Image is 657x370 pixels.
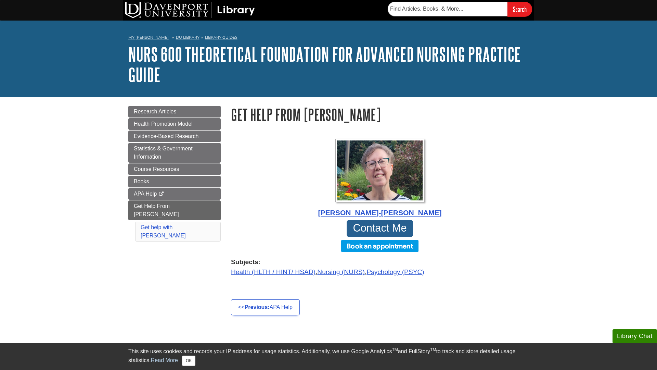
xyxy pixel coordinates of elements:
[341,240,418,252] button: Book an appointment
[134,133,198,139] span: Evidence-Based Research
[388,2,507,16] input: Find Articles, Books, & More...
[128,163,221,175] a: Course Resources
[134,166,179,172] span: Course Resources
[613,329,657,343] button: Library Chat
[231,299,300,315] a: <<Previous:APA Help
[182,356,195,366] button: Close
[128,200,221,220] a: Get Help From [PERSON_NAME]
[388,2,532,16] form: Searches DU Library's articles, books, and more
[134,121,193,127] span: Health Promotion Model
[176,35,199,40] a: DU Library
[231,268,315,275] a: Health (HLTH / HINT/ HSAD)
[507,2,532,16] input: Search
[128,44,521,85] a: NURS 600 Theoretical Foundation for Advanced Nursing Practice Guide
[392,347,398,352] sup: TM
[231,139,529,218] a: Profile Photo [PERSON_NAME]-[PERSON_NAME]
[231,207,529,218] div: [PERSON_NAME]-[PERSON_NAME]
[128,106,221,118] a: Research Articles
[128,131,221,142] a: Evidence-Based Research
[158,192,164,196] i: This link opens in a new window
[128,118,221,130] a: Health Promotion Model
[347,220,413,237] a: Contact Me
[128,347,529,366] div: This site uses cookies and records your IP address for usage statistics. Additionally, we use Goo...
[128,106,221,243] div: Guide Page Menu
[128,188,221,200] a: APA Help
[430,347,436,352] sup: TM
[128,35,169,40] a: My [PERSON_NAME]
[231,257,529,267] strong: Subjects:
[134,191,157,197] span: APA Help
[205,35,237,40] a: Library Guides
[366,268,424,275] a: Psychology (PSYC)
[125,2,255,18] img: DU Library
[317,268,365,275] a: Nursing (NURS)
[231,106,529,123] h1: Get Help From [PERSON_NAME]
[231,257,529,277] div: , ,
[134,178,149,184] span: Books
[134,146,193,160] span: Statistics & Government Information
[128,143,221,163] a: Statistics & Government Information
[245,304,270,310] strong: Previous:
[151,357,178,363] a: Read More
[128,176,221,187] a: Books
[141,224,186,238] a: Get help with [PERSON_NAME]
[335,139,424,202] img: Profile Photo
[134,109,177,114] span: Research Articles
[134,203,179,217] span: Get Help From [PERSON_NAME]
[128,33,529,44] nav: breadcrumb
